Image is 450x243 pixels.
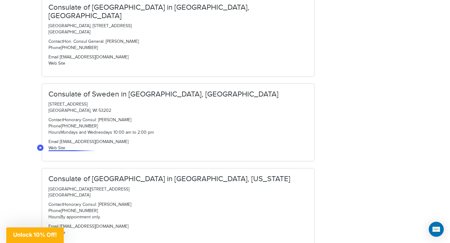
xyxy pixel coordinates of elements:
[48,124,61,129] span: Phone
[48,23,308,36] p: [GEOGRAPHIC_DATA], [STREET_ADDRESS] [GEOGRAPHIC_DATA]
[60,224,128,229] a: [EMAIL_ADDRESS][DOMAIN_NAME]
[48,224,58,229] span: Email
[48,202,308,221] p: Honorary Consul: [PERSON_NAME] [PHONE_NUMBER] By appointment only.
[48,39,63,44] span: Contact
[13,231,57,238] span: Unlock 10% Off!
[48,45,61,50] span: Phone
[48,117,308,136] p: Honorary Consul: [PERSON_NAME] [PHONE_NUMBER] Mondays and Wednesdays 10:00 am to 2:00 pm
[48,55,58,60] span: Email
[48,175,308,183] h3: Consulate of [GEOGRAPHIC_DATA] in [GEOGRAPHIC_DATA], [US_STATE]
[48,215,60,220] span: Hours
[48,186,308,199] p: [GEOGRAPHIC_DATA][STREET_ADDRESS] [GEOGRAPHIC_DATA]
[6,227,64,243] div: Unlock 10% Off!
[48,3,308,20] h3: Consulate of [GEOGRAPHIC_DATA] in [GEOGRAPHIC_DATA], [GEOGRAPHIC_DATA]
[60,55,128,60] a: [EMAIL_ADDRESS][DOMAIN_NAME]
[60,139,128,144] a: [EMAIL_ADDRESS][DOMAIN_NAME]
[48,202,63,207] span: Contact
[48,208,61,213] span: Phone
[48,102,308,114] p: [STREET_ADDRESS] [GEOGRAPHIC_DATA], WI 53202
[48,146,65,151] a: Web Site
[48,90,308,98] h3: Consulate of Sweden in [GEOGRAPHIC_DATA], [GEOGRAPHIC_DATA]
[429,222,444,237] div: Open Intercom Messenger
[48,139,58,144] span: Email
[48,117,63,122] span: Contact
[48,39,308,51] p: Hon. Consul General: [PERSON_NAME] [PHONE_NUMBER]
[48,61,65,66] a: Web Site
[48,130,60,135] span: Hours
